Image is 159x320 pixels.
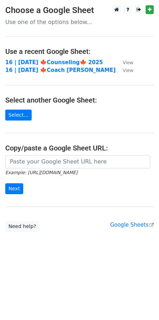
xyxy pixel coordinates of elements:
[5,110,32,121] a: Select...
[5,18,154,26] p: Use one of the options below...
[110,222,154,228] a: Google Sheets
[5,221,39,232] a: Need help?
[5,183,23,194] input: Next
[5,144,154,152] h4: Copy/paste a Google Sheet URL:
[5,170,77,175] small: Example: [URL][DOMAIN_NAME]
[5,47,154,56] h4: Use a recent Google Sheet:
[116,67,133,73] a: View
[123,68,133,73] small: View
[5,155,150,168] input: Paste your Google Sheet URL here
[5,5,154,16] h3: Choose a Google Sheet
[5,96,154,104] h4: Select another Google Sheet:
[5,67,116,73] a: 16 | [DATE] 🍁Coach [PERSON_NAME]
[116,59,133,66] a: View
[5,59,103,66] a: 16 | [DATE] 🍁Counseling🍁 2025
[123,60,133,65] small: View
